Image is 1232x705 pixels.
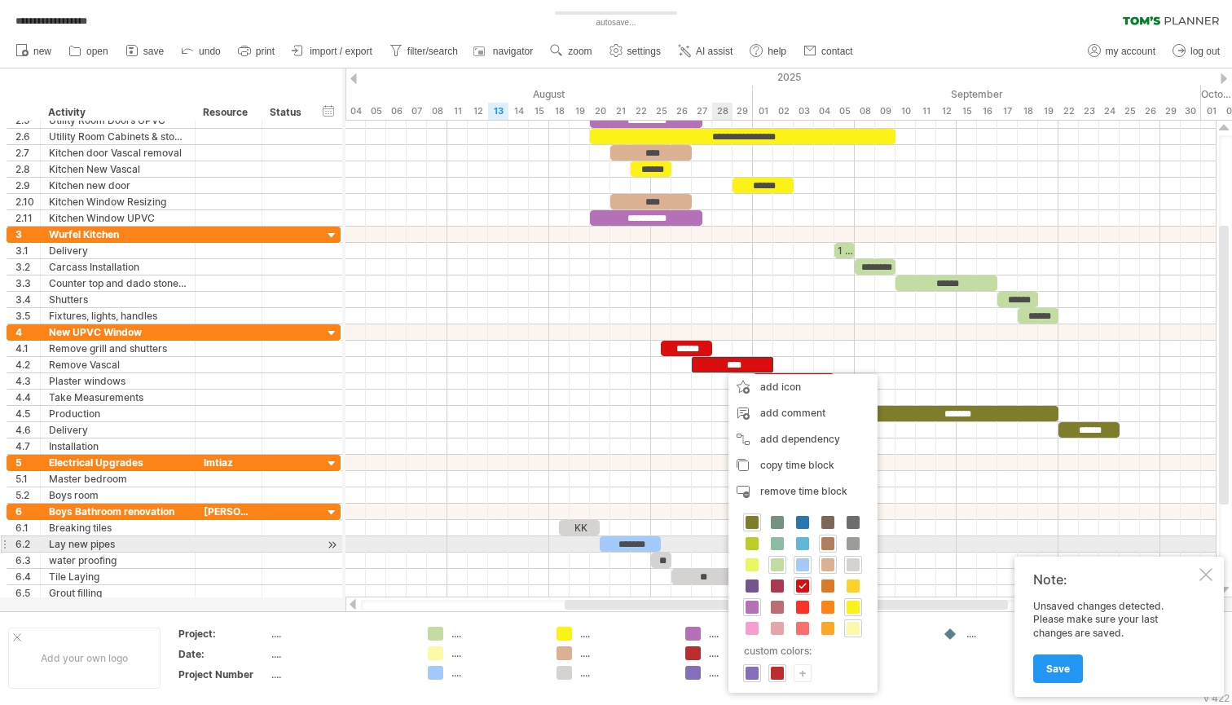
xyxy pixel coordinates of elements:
[178,627,268,641] div: Project:
[49,455,187,470] div: Electrical Upgrades
[651,103,671,120] div: Monday, 25 August 2025
[674,41,737,62] a: AI assist
[696,46,733,57] span: AI assist
[407,46,458,57] span: filter/search
[508,103,529,120] div: Thursday, 14 August 2025
[386,103,407,120] div: Wednesday, 6 August 2025
[385,41,463,62] a: filter/search
[468,103,488,120] div: Tuesday, 12 August 2025
[15,422,40,438] div: 4.6
[834,103,855,120] div: Friday, 5 September 2025
[1033,600,1196,682] div: Unsaved changes detected. Please make sure your last changes are saved.
[49,210,187,226] div: Kitchen Window UPVC
[15,438,40,454] div: 4.7
[760,459,834,471] span: copy time block
[1084,41,1160,62] a: my account
[1201,103,1221,120] div: Wednesday, 1 October 2025
[1018,103,1038,120] div: Thursday, 18 September 2025
[451,666,540,680] div: ....
[234,41,279,62] a: print
[15,536,40,552] div: 6.2
[728,426,878,452] div: add dependency
[1181,103,1201,120] div: Tuesday, 30 September 2025
[49,292,187,307] div: Shutters
[15,390,40,405] div: 4.4
[49,569,187,584] div: Tile Laying
[855,103,875,120] div: Monday, 8 September 2025
[15,243,40,258] div: 3.1
[49,341,187,356] div: Remove grill and shutters
[8,628,161,689] div: Add your own logo
[549,103,570,120] div: Monday, 18 August 2025
[49,373,187,389] div: Plaster windows
[15,292,40,307] div: 3.4
[15,520,40,535] div: 6.1
[15,145,40,161] div: 2.7
[15,259,40,275] div: 3.2
[1120,103,1140,120] div: Thursday, 25 September 2025
[471,41,538,62] a: navigator
[15,308,40,324] div: 3.5
[15,553,40,568] div: 6.3
[451,627,540,641] div: ....
[1033,654,1083,683] a: Save
[447,103,468,120] div: Monday, 11 August 2025
[15,585,40,601] div: 6.5
[1203,692,1230,704] div: v 422
[256,46,275,57] span: print
[488,103,508,120] div: Wednesday, 13 August 2025
[325,86,753,103] div: August 2025
[177,41,226,62] a: undo
[121,41,169,62] a: save
[737,640,865,662] div: custom colors:
[15,455,40,470] div: 5
[709,627,798,641] div: ....
[49,553,187,568] div: water proofing
[966,627,1055,641] div: ....
[814,103,834,120] div: Thursday, 4 September 2025
[671,103,692,120] div: Tuesday, 26 August 2025
[427,103,447,120] div: Friday, 8 August 2025
[143,46,164,57] span: save
[570,103,590,120] div: Tuesday, 19 August 2025
[746,41,791,62] a: help
[64,41,113,62] a: open
[49,145,187,161] div: Kitchen door Vascal removal
[768,46,786,57] span: help
[546,41,596,62] a: zoom
[733,103,753,120] div: Friday, 29 August 2025
[895,103,916,120] div: Wednesday, 10 September 2025
[997,103,1018,120] div: Wednesday, 17 September 2025
[49,308,187,324] div: Fixtures, lights, handles
[15,129,40,144] div: 2.6
[627,46,661,57] span: settings
[49,487,187,503] div: Boys room
[580,627,669,641] div: ....
[760,485,847,497] span: remove time block
[1038,103,1058,120] div: Friday, 19 September 2025
[15,341,40,356] div: 4.1
[875,103,895,120] div: Tuesday, 9 September 2025
[559,520,600,535] div: KK
[49,471,187,487] div: Master bedroom
[49,227,187,242] div: Wurfel Kitchen
[407,103,427,120] div: Thursday, 7 August 2025
[15,194,40,209] div: 2.10
[49,129,187,144] div: Utility Room Cabinets & stone countertop
[271,627,408,641] div: ....
[178,647,268,661] div: Date:
[590,103,610,120] div: Wednesday, 20 August 2025
[712,103,733,120] div: Thursday, 28 August 2025
[49,357,187,372] div: Remove Vascal
[15,227,40,242] div: 3
[1058,103,1079,120] div: Monday, 22 September 2025
[610,103,631,120] div: Thursday, 21 August 2025
[493,46,533,57] span: navigator
[1140,103,1160,120] div: Friday, 26 September 2025
[49,275,187,291] div: Counter top and dado stonework
[936,103,957,120] div: Friday, 12 September 2025
[49,324,187,340] div: New UPVC Window
[753,103,773,120] div: Monday, 1 September 2025
[605,41,666,62] a: settings
[15,373,40,389] div: 4.3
